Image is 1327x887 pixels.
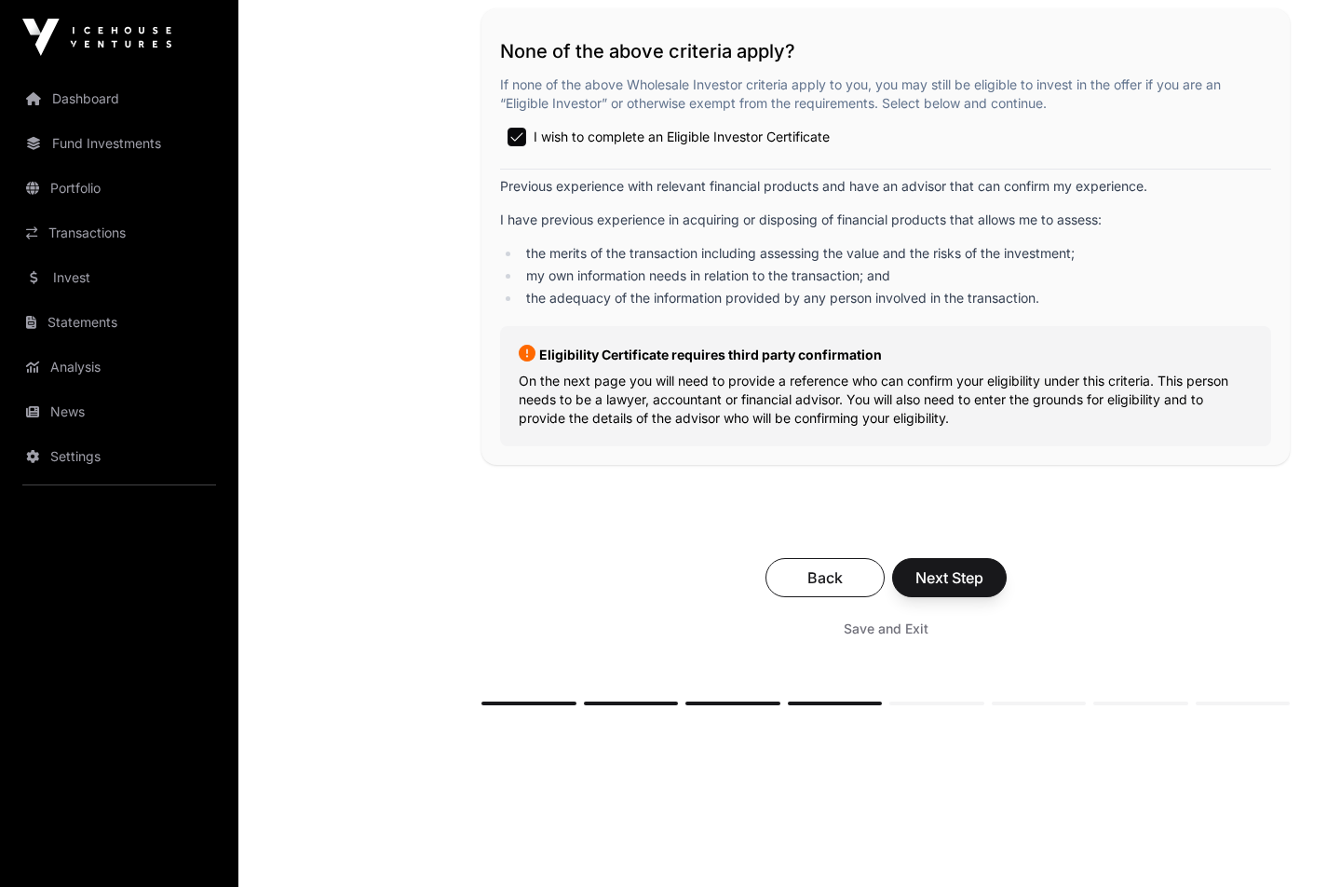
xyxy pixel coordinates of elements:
span: Back [789,566,861,589]
a: Fund Investments [15,123,223,164]
iframe: Chat Widget [1234,798,1327,887]
a: Dashboard [15,78,223,119]
button: Save and Exit [821,612,951,646]
li: the merits of the transaction including assessing the value and the risks of the investment; [521,244,1271,263]
a: Settings [15,436,223,477]
li: the adequacy of the information provided by any person involved in the transaction. [521,289,1271,307]
p: I have previous experience in acquiring or disposing of financial products that allows me to assess: [500,211,1271,229]
a: Invest [15,257,223,298]
span: Next Step [915,566,983,589]
img: Icehouse Ventures Logo [22,19,171,56]
button: Next Step [892,558,1007,597]
p: On the next page you will need to provide a reference who can confirm your eligibility under this... [519,372,1253,428]
a: Transactions [15,212,223,253]
p: Eligibility Certificate requires third party confirmation [519,345,1253,364]
a: Analysis [15,347,223,388]
span: I wish to complete an Eligible Investor Certificate [534,128,830,146]
li: my own information needs in relation to the transaction; and [521,266,1271,285]
p: Previous experience with relevant financial products and have an advisor that can confirm my expe... [500,177,1271,196]
a: News [15,391,223,432]
p: If none of the above Wholesale Investor criteria apply to you, you may still be eligible to inves... [500,75,1271,113]
h2: None of the above criteria apply? [500,38,1271,64]
a: Statements [15,302,223,343]
button: Back [765,558,885,597]
span: Save and Exit [844,620,928,638]
a: Portfolio [15,168,223,209]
